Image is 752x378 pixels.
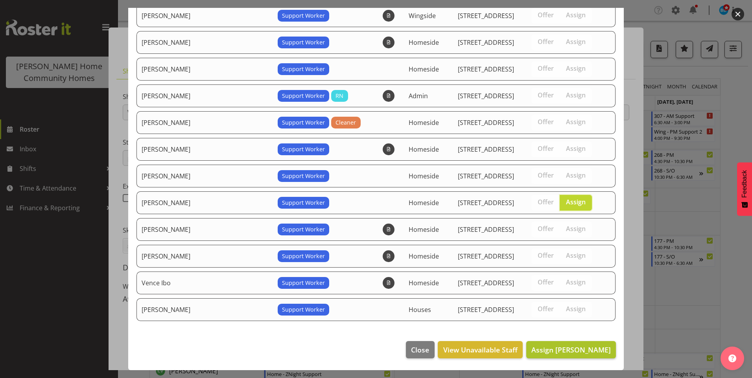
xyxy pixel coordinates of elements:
[538,251,554,259] span: Offer
[458,252,514,261] span: [STREET_ADDRESS]
[538,11,554,19] span: Offer
[282,118,325,127] span: Support Worker
[566,11,586,19] span: Assign
[409,38,439,47] span: Homeside
[438,341,522,358] button: View Unavailable Staff
[136,298,273,321] td: [PERSON_NAME]
[136,245,273,268] td: [PERSON_NAME]
[282,305,325,314] span: Support Worker
[136,191,273,214] td: [PERSON_NAME]
[458,198,514,207] span: [STREET_ADDRESS]
[538,278,554,286] span: Offer
[409,145,439,154] span: Homeside
[458,305,514,314] span: [STREET_ADDRESS]
[282,92,325,100] span: Support Worker
[406,341,434,358] button: Close
[566,64,586,72] span: Assign
[566,38,586,46] span: Assign
[136,84,273,107] td: [PERSON_NAME]
[282,252,325,261] span: Support Worker
[409,305,431,314] span: Houses
[538,38,554,46] span: Offer
[737,162,752,216] button: Feedback - Show survey
[409,11,436,20] span: Wingside
[136,272,273,294] td: Vence Ibo
[409,118,439,127] span: Homeside
[566,118,586,126] span: Assign
[282,198,325,207] span: Support Worker
[409,172,439,180] span: Homeside
[409,65,439,73] span: Homeside
[136,58,273,81] td: [PERSON_NAME]
[282,225,325,234] span: Support Worker
[566,225,586,233] span: Assign
[409,198,439,207] span: Homeside
[728,354,736,362] img: help-xxl-2.png
[282,11,325,20] span: Support Worker
[443,345,518,355] span: View Unavailable Staff
[458,92,514,100] span: [STREET_ADDRESS]
[282,145,325,154] span: Support Worker
[458,118,514,127] span: [STREET_ADDRESS]
[538,305,554,313] span: Offer
[136,218,273,241] td: [PERSON_NAME]
[136,138,273,161] td: [PERSON_NAME]
[741,170,748,198] span: Feedback
[409,279,439,287] span: Homeside
[566,278,586,286] span: Assign
[409,225,439,234] span: Homeside
[458,38,514,47] span: [STREET_ADDRESS]
[538,225,554,233] span: Offer
[136,165,273,187] td: [PERSON_NAME]
[458,145,514,154] span: [STREET_ADDRESS]
[531,345,611,354] span: Assign [PERSON_NAME]
[409,92,428,100] span: Admin
[282,279,325,287] span: Support Worker
[458,225,514,234] span: [STREET_ADDRESS]
[538,171,554,179] span: Offer
[566,305,586,313] span: Assign
[458,65,514,73] span: [STREET_ADDRESS]
[526,341,616,358] button: Assign [PERSON_NAME]
[538,64,554,72] span: Offer
[136,4,273,27] td: [PERSON_NAME]
[136,111,273,134] td: [PERSON_NAME]
[411,345,429,355] span: Close
[335,92,343,100] span: RN
[282,172,325,180] span: Support Worker
[458,279,514,287] span: [STREET_ADDRESS]
[335,118,356,127] span: Cleaner
[136,31,273,54] td: [PERSON_NAME]
[566,145,586,152] span: Assign
[458,172,514,180] span: [STREET_ADDRESS]
[566,171,586,179] span: Assign
[458,11,514,20] span: [STREET_ADDRESS]
[409,252,439,261] span: Homeside
[538,118,554,126] span: Offer
[538,91,554,99] span: Offer
[282,65,325,73] span: Support Worker
[566,251,586,259] span: Assign
[566,91,586,99] span: Assign
[538,198,554,206] span: Offer
[538,145,554,152] span: Offer
[566,198,586,206] span: Assign
[282,38,325,47] span: Support Worker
